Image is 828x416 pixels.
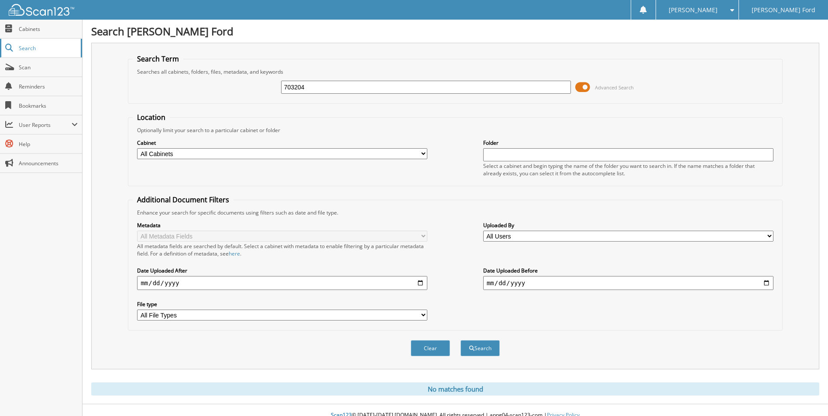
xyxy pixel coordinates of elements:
button: Clear [411,340,450,356]
iframe: Chat Widget [784,374,828,416]
legend: Search Term [133,54,183,64]
img: scan123-logo-white.svg [9,4,74,16]
legend: Additional Document Filters [133,195,234,205]
span: Announcements [19,160,78,167]
span: Scan [19,64,78,71]
label: Date Uploaded Before [483,267,773,274]
span: [PERSON_NAME] [669,7,718,13]
div: Enhance your search for specific documents using filters such as date and file type. [133,209,777,216]
span: Reminders [19,83,78,90]
div: Select a cabinet and begin typing the name of the folder you want to search in. If the name match... [483,162,773,177]
input: end [483,276,773,290]
a: here [229,250,240,257]
div: Optionally limit your search to a particular cabinet or folder [133,126,777,134]
div: No matches found [91,382,819,396]
legend: Location [133,113,170,122]
label: Date Uploaded After [137,267,427,274]
span: User Reports [19,121,72,129]
span: Cabinets [19,25,78,33]
span: [PERSON_NAME] Ford [752,7,815,13]
div: Searches all cabinets, folders, files, metadata, and keywords [133,68,777,75]
label: Metadata [137,222,427,229]
label: Cabinet [137,139,427,147]
input: start [137,276,427,290]
button: Search [460,340,500,356]
span: Advanced Search [595,84,634,91]
span: Help [19,140,78,148]
label: File type [137,300,427,308]
div: All metadata fields are searched by default. Select a cabinet with metadata to enable filtering b... [137,242,427,257]
label: Uploaded By [483,222,773,229]
label: Folder [483,139,773,147]
span: Search [19,44,76,52]
h1: Search [PERSON_NAME] Ford [91,24,819,38]
span: Bookmarks [19,102,78,109]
